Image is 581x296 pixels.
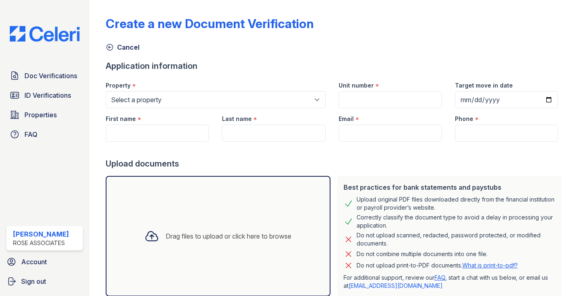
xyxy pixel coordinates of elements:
div: Create a new Document Verification [106,16,314,31]
img: CE_Logo_Blue-a8612792a0a2168367f1c8372b55b34899dd931a85d93a1a3d3e32e68fde9ad4.png [3,26,86,42]
div: Rose Associates [13,239,69,247]
label: Target move in date [455,81,513,90]
label: Last name [222,115,252,123]
span: FAQ [24,129,38,139]
div: [PERSON_NAME] [13,229,69,239]
a: [EMAIL_ADDRESS][DOMAIN_NAME] [348,282,443,289]
label: Property [106,81,131,90]
div: Drag files to upload or click here to browse [166,231,291,241]
a: Properties [7,107,83,123]
div: Do not combine multiple documents into one file. [357,249,488,259]
span: Sign out [21,276,46,286]
div: Upload original PDF files downloaded directly from the financial institution or payroll provider’... [357,195,555,212]
span: Properties [24,110,57,120]
div: Upload documents [106,158,565,169]
div: Best practices for bank statements and paystubs [344,182,555,192]
div: Application information [106,60,565,72]
a: ID Verifications [7,87,83,103]
a: Account [3,254,86,270]
a: Doc Verifications [7,68,83,84]
label: Email [339,115,354,123]
label: Unit number [339,81,374,90]
label: First name [106,115,136,123]
label: Phone [455,115,473,123]
span: Account [21,257,47,267]
span: ID Verifications [24,90,71,100]
a: What is print-to-pdf? [462,262,518,269]
p: For additional support, review our , start a chat with us below, or email us at [344,274,555,290]
a: Cancel [106,42,140,52]
span: Doc Verifications [24,71,77,81]
div: Correctly classify the document type to avoid a delay in processing your application. [357,213,555,230]
p: Do not upload print-to-PDF documents. [357,261,518,270]
a: FAQ [7,126,83,143]
a: FAQ [435,274,445,281]
a: Sign out [3,273,86,289]
div: Do not upload scanned, redacted, password protected, or modified documents. [357,231,555,248]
